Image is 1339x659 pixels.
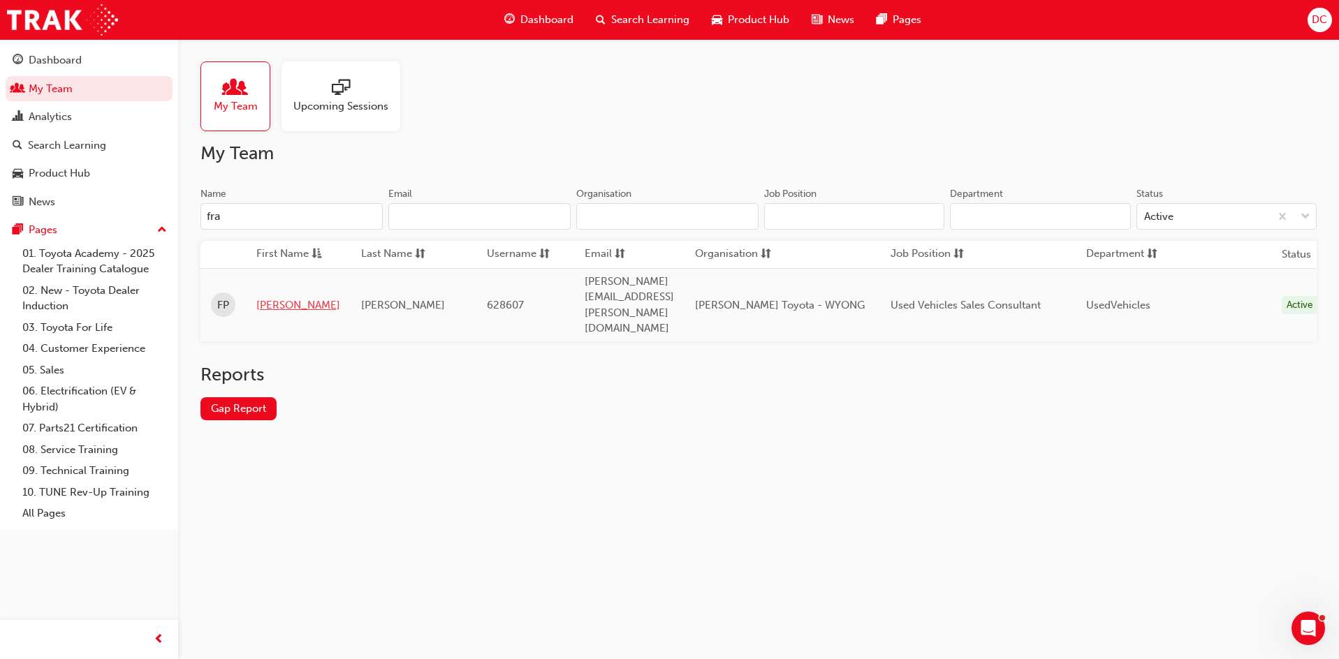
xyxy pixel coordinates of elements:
button: Departmentsorting-icon [1086,246,1163,263]
span: FP [217,297,229,313]
a: 09. Technical Training [17,460,173,482]
a: 08. Service Training [17,439,173,461]
span: sorting-icon [953,246,964,263]
a: 05. Sales [17,360,173,381]
span: Used Vehicles Sales Consultant [891,299,1041,311]
span: sorting-icon [539,246,550,263]
span: guage-icon [13,54,23,67]
span: UsedVehicles [1086,299,1150,311]
div: Name [200,187,226,201]
span: search-icon [596,11,606,29]
span: news-icon [13,196,23,209]
span: 628607 [487,299,524,311]
div: Product Hub [29,165,90,182]
span: sorting-icon [761,246,771,263]
a: Product Hub [6,161,173,186]
h2: My Team [200,142,1317,165]
div: Active [1282,296,1318,315]
button: Job Positionsorting-icon [891,246,967,263]
div: Department [950,187,1003,201]
a: pages-iconPages [865,6,932,34]
span: Organisation [695,246,758,263]
span: Username [487,246,536,263]
button: Pages [6,217,173,243]
span: sorting-icon [615,246,625,263]
a: Gap Report [200,397,277,420]
div: News [29,194,55,210]
a: My Team [6,76,173,102]
a: All Pages [17,503,173,524]
span: Pages [893,12,921,28]
span: sessionType_ONLINE_URL-icon [332,79,350,98]
span: News [828,12,854,28]
button: Organisationsorting-icon [695,246,772,263]
span: First Name [256,246,309,263]
span: [PERSON_NAME] [361,299,445,311]
span: My Team [214,98,258,114]
a: 07. Parts21 Certification [17,417,173,439]
a: Analytics [6,104,173,130]
span: prev-icon [154,631,164,649]
span: [PERSON_NAME][EMAIL_ADDRESS][PERSON_NAME][DOMAIN_NAME] [585,275,674,335]
a: 03. Toyota For Life [17,317,173,339]
span: [PERSON_NAME] Toyota - WYONG [695,299,865,311]
a: news-iconNews [800,6,865,34]
span: up-icon [157,221,167,239]
span: pages-icon [13,224,23,237]
div: Active [1144,209,1173,225]
button: Emailsorting-icon [585,246,661,263]
th: Status [1282,246,1311,262]
button: DC [1308,8,1332,32]
span: Dashboard [520,12,573,28]
span: Upcoming Sessions [293,98,388,114]
div: Pages [29,222,57,238]
button: Usernamesorting-icon [487,246,564,263]
a: 06. Electrification (EV & Hybrid) [17,380,173,417]
div: Dashboard [29,52,82,68]
span: news-icon [812,11,822,29]
span: Email [585,246,612,263]
a: My Team [200,61,281,131]
a: 02. New - Toyota Dealer Induction [17,280,173,317]
div: Email [388,187,412,201]
span: Last Name [361,246,412,263]
button: DashboardMy TeamAnalyticsSearch LearningProduct HubNews [6,45,173,217]
a: Upcoming Sessions [281,61,411,131]
a: [PERSON_NAME] [256,297,340,313]
a: 10. TUNE Rev-Up Training [17,482,173,503]
span: chart-icon [13,111,23,124]
button: Last Namesorting-icon [361,246,438,263]
input: Department [950,203,1130,230]
span: Department [1086,246,1144,263]
a: 01. Toyota Academy - 2025 Dealer Training Catalogue [17,243,173,280]
a: Dashboard [6,47,173,73]
div: Status [1136,187,1163,201]
span: asc-icon [312,246,322,263]
input: Job Position [764,203,944,230]
a: guage-iconDashboard [493,6,585,34]
span: pages-icon [877,11,887,29]
span: DC [1312,12,1327,28]
span: sorting-icon [415,246,425,263]
iframe: Intercom live chat [1292,612,1325,645]
div: Search Learning [28,138,106,154]
span: search-icon [13,140,22,152]
span: Job Position [891,246,951,263]
span: guage-icon [504,11,515,29]
a: car-iconProduct Hub [701,6,800,34]
span: Search Learning [611,12,689,28]
input: Organisation [576,203,759,230]
a: search-iconSearch Learning [585,6,701,34]
img: Trak [7,4,118,36]
button: First Nameasc-icon [256,246,333,263]
input: Name [200,203,383,230]
span: down-icon [1301,208,1310,226]
span: car-icon [712,11,722,29]
span: Product Hub [728,12,789,28]
a: News [6,189,173,215]
div: Analytics [29,109,72,125]
div: Job Position [764,187,817,201]
input: Email [388,203,571,230]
